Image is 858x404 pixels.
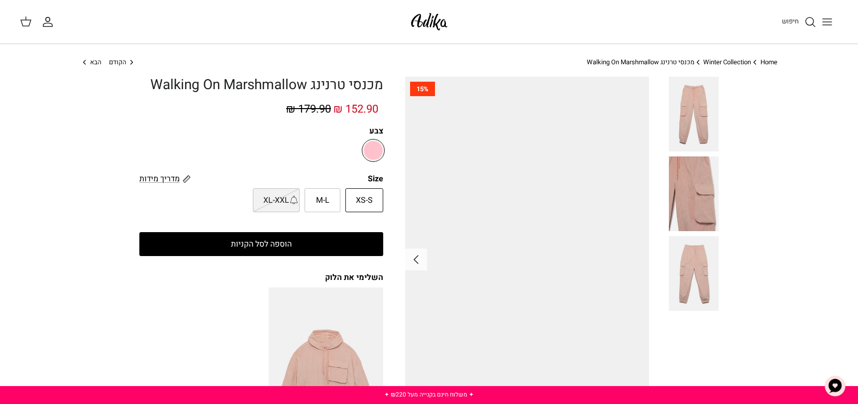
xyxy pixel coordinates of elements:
a: מדריך מידות [139,173,191,184]
a: ✦ משלוח חינם בקנייה מעל ₪220 ✦ [384,390,474,399]
a: Winter Collection [703,57,751,67]
span: הבא [90,57,102,67]
nav: Breadcrumbs [81,58,777,67]
legend: Size [368,173,383,184]
span: M-L [316,194,329,207]
a: הקודם [109,58,136,67]
span: חיפוש [782,16,799,26]
span: הקודם [109,57,126,67]
a: Home [760,57,777,67]
button: הוספה לסל הקניות [139,232,383,256]
button: צ'אט [820,371,850,401]
a: מכנסי טרנינג Walking On Marshmallow [587,57,694,67]
a: חיפוש [782,16,816,28]
button: Next [405,249,427,270]
label: צבע [139,126,383,136]
img: Adika IL [408,10,450,33]
span: XL-XXL [263,194,289,207]
div: השלימי את הלוק [139,272,383,283]
span: 179.90 ₪ [286,101,331,117]
button: Toggle menu [816,11,838,33]
span: XS-S [356,194,373,207]
span: מדריך מידות [139,173,180,185]
h1: מכנסי טרנינג Walking On Marshmallow [139,77,383,94]
span: 152.90 ₪ [333,101,378,117]
a: החשבון שלי [42,16,58,28]
a: הבא [81,58,102,67]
